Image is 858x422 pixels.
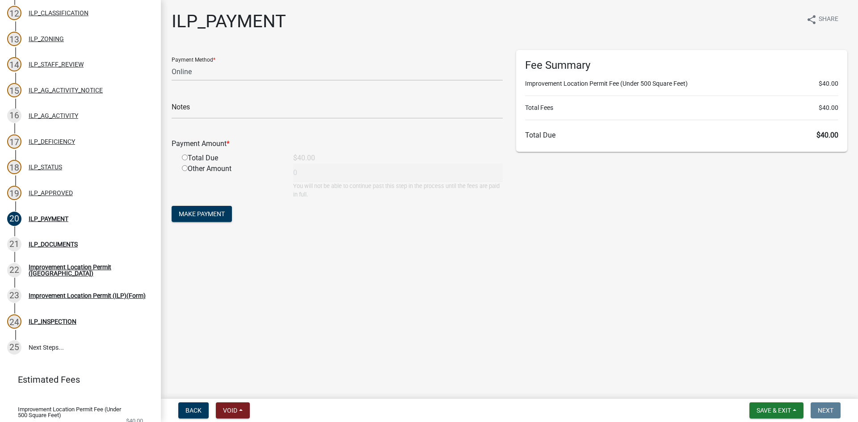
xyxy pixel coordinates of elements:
[7,288,21,303] div: 23
[7,237,21,251] div: 21
[525,79,838,88] li: Improvement Location Permit Fee (Under 500 Square Feet)
[806,14,817,25] i: share
[29,216,68,222] div: ILP_PAYMENT
[7,314,21,329] div: 24
[749,402,803,418] button: Save & Exit
[29,87,103,93] div: ILP_AG_ACTIVITY_NOTICE
[175,153,286,163] div: Total Due
[29,61,84,67] div: ILP_STAFF_REVIEW
[172,11,286,32] h1: ILP_PAYMENT
[29,190,73,196] div: ILP_APPROVED
[29,138,75,145] div: ILP_DEFICIENCY
[223,407,237,414] span: Void
[816,131,838,139] span: $40.00
[185,407,202,414] span: Back
[7,340,21,355] div: 25
[29,164,62,170] div: ILP_STATUS
[7,186,21,200] div: 19
[7,263,21,277] div: 22
[7,212,21,226] div: 20
[179,210,225,217] span: Make Payment
[29,318,76,325] div: ILP_INSPECTION
[819,103,838,113] span: $40.00
[7,83,21,97] div: 15
[165,138,509,149] div: Payment Amount
[799,11,845,28] button: shareShare
[811,402,841,418] button: Next
[757,407,791,414] span: Save & Exit
[819,14,838,25] span: Share
[819,79,838,88] span: $40.00
[29,292,146,299] div: Improvement Location Permit (ILP)(Form)
[29,10,88,16] div: ILP_CLASSIFICATION
[216,402,250,418] button: Void
[7,32,21,46] div: 13
[29,264,147,276] div: Improvement Location Permit ([GEOGRAPHIC_DATA])
[7,371,147,389] a: Estimated Fees
[7,134,21,149] div: 17
[7,160,21,174] div: 18
[525,131,838,139] h6: Total Due
[525,103,838,113] li: Total Fees
[175,163,286,199] div: Other Amount
[178,402,209,418] button: Back
[525,59,838,72] h6: Fee Summary
[172,206,232,222] button: Make Payment
[7,57,21,71] div: 14
[7,109,21,123] div: 16
[29,36,64,42] div: ILP_ZONING
[29,241,78,247] div: ILP_DOCUMENTS
[29,113,78,119] div: ILP_AG_ACTIVITY
[818,407,833,414] span: Next
[7,6,21,20] div: 12
[18,406,129,418] span: Improvement Location Permit Fee (Under 500 Square Feet)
